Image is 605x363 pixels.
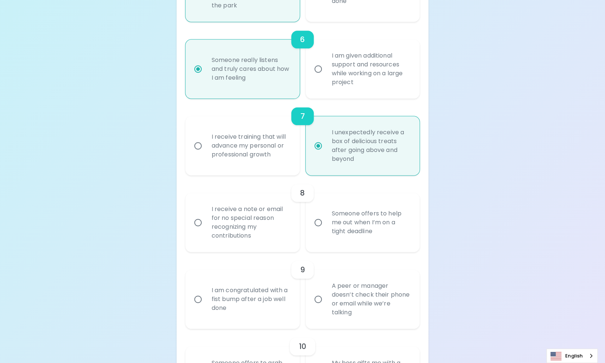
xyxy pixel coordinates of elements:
div: I receive training that will advance my personal or professional growth [206,124,296,168]
div: I am congratulated with a fist bump after a job well done [206,277,296,321]
div: Language [546,349,598,363]
h6: 10 [299,340,306,352]
div: I receive a note or email for no special reason recognizing my contributions [206,196,296,249]
div: choice-group-check [185,22,420,98]
a: English [547,349,597,363]
div: A peer or manager doesn’t check their phone or email while we’re talking [326,273,416,326]
div: Someone really listens and truly cares about how I am feeling [206,47,296,91]
aside: Language selected: English [546,349,598,363]
h6: 9 [300,264,305,276]
div: I am given additional support and resources while working on a large project [326,42,416,96]
div: choice-group-check [185,175,420,252]
div: I unexpectedly receive a box of delicious treats after going above and beyond [326,119,416,172]
h6: 8 [300,187,305,199]
div: choice-group-check [185,252,420,329]
div: Someone offers to help me out when I’m on a tight deadline [326,200,416,245]
h6: 7 [300,110,305,122]
h6: 6 [300,34,305,45]
div: choice-group-check [185,98,420,175]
